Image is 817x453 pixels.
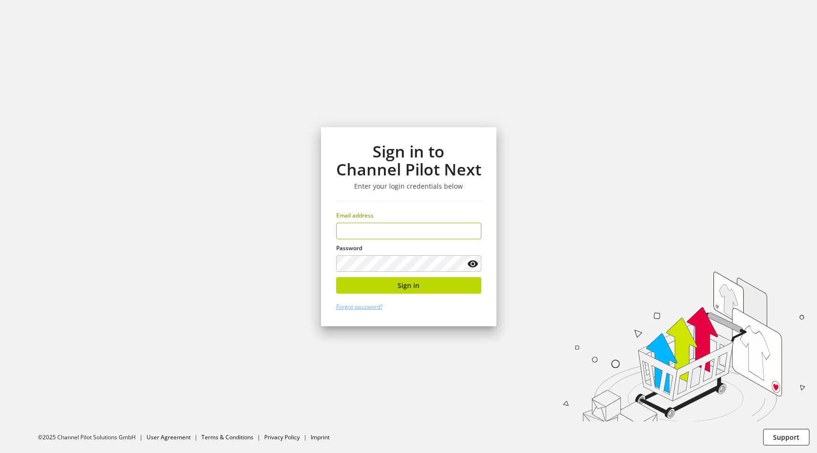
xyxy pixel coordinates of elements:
[336,182,481,191] h3: Enter your login credentials below
[147,433,191,441] a: User Agreement
[336,303,382,311] a: Forgot password?
[336,211,374,219] span: Email address
[336,277,481,294] button: Sign in
[336,142,481,179] h1: Sign in to Channel Pilot Next
[311,433,330,441] a: Imprint
[264,433,300,441] a: Privacy Policy
[336,244,362,252] span: Password
[763,429,809,445] button: Support
[465,225,476,236] keeper-lock: Open Keeper Popup
[398,280,419,290] span: Sign in
[38,433,147,442] li: ©2025 Channel Pilot Solutions GmbH
[773,432,800,442] span: Support
[201,433,253,441] a: Terms & Conditions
